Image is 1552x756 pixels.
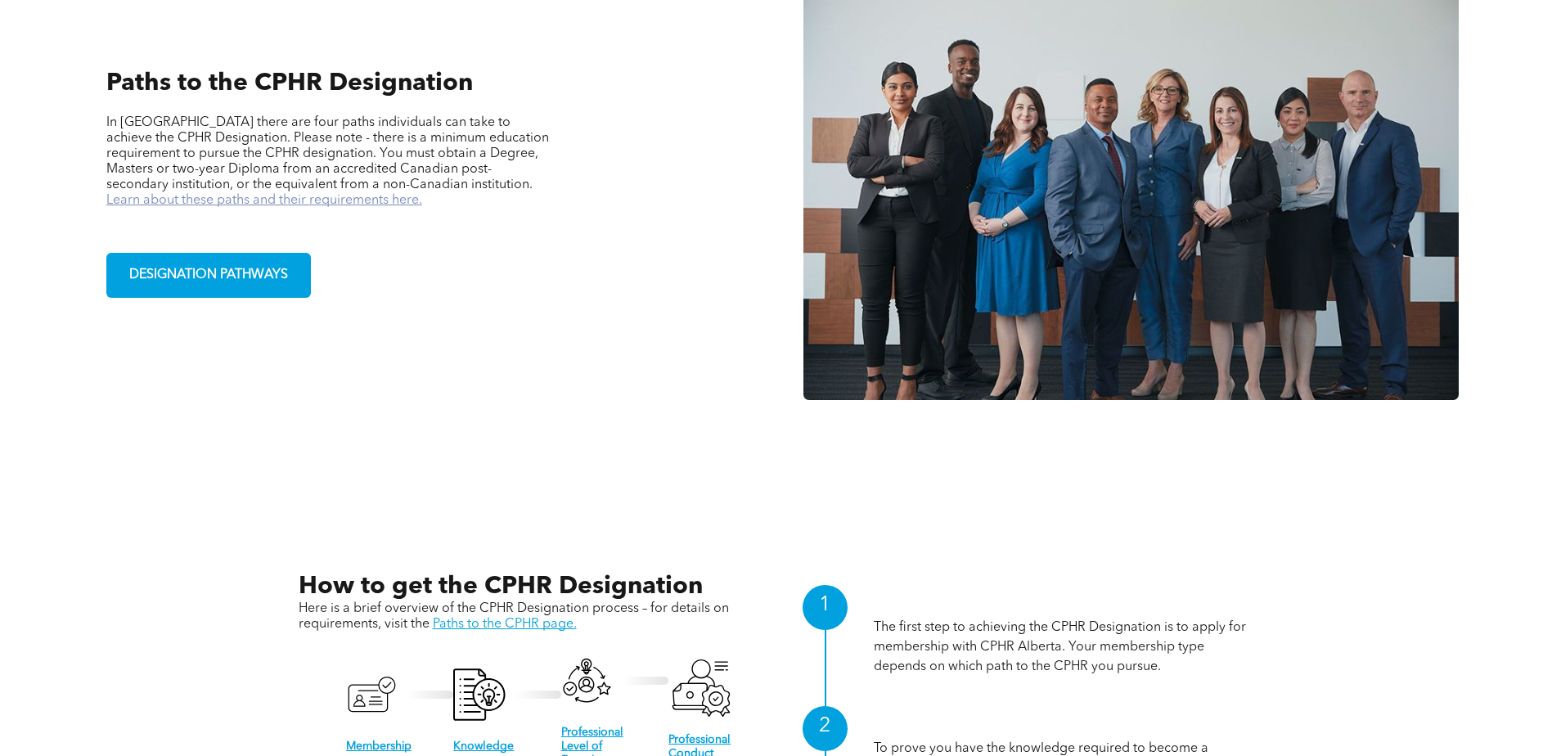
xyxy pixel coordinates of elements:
span: Here is a brief overview of the CPHR Designation process – for details on requirements, visit the [299,602,729,631]
a: Learn about these paths and their requirements here. [106,194,422,207]
span: In [GEOGRAPHIC_DATA] there are four paths individuals can take to achieve the CPHR Designation. P... [106,116,549,191]
a: Membership [346,740,412,752]
h1: Knowledge [874,713,1254,739]
div: 2 [803,706,848,751]
h1: Membership [874,592,1254,618]
a: DESIGNATION PATHWAYS [106,253,311,298]
div: 1 [803,585,848,630]
a: Paths to the CPHR page. [433,618,577,631]
span: How to get the CPHR Designation [299,574,703,599]
span: Paths to the CPHR Designation [106,71,473,96]
span: DESIGNATION PATHWAYS [124,259,294,291]
p: The first step to achieving the CPHR Designation is to apply for membership with CPHR Alberta. Yo... [874,618,1254,677]
a: Knowledge [453,740,514,752]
